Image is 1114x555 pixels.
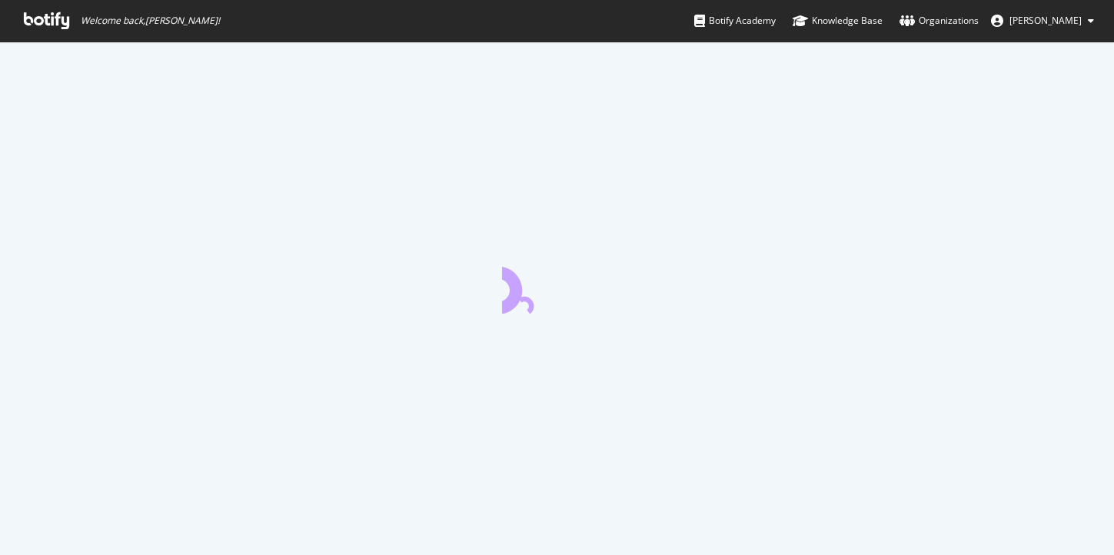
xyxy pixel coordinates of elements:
[1009,14,1082,27] span: Jamie Cottle
[694,13,776,28] div: Botify Academy
[502,258,613,314] div: animation
[900,13,979,28] div: Organizations
[793,13,883,28] div: Knowledge Base
[979,8,1106,33] button: [PERSON_NAME]
[81,15,220,27] span: Welcome back, [PERSON_NAME] !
